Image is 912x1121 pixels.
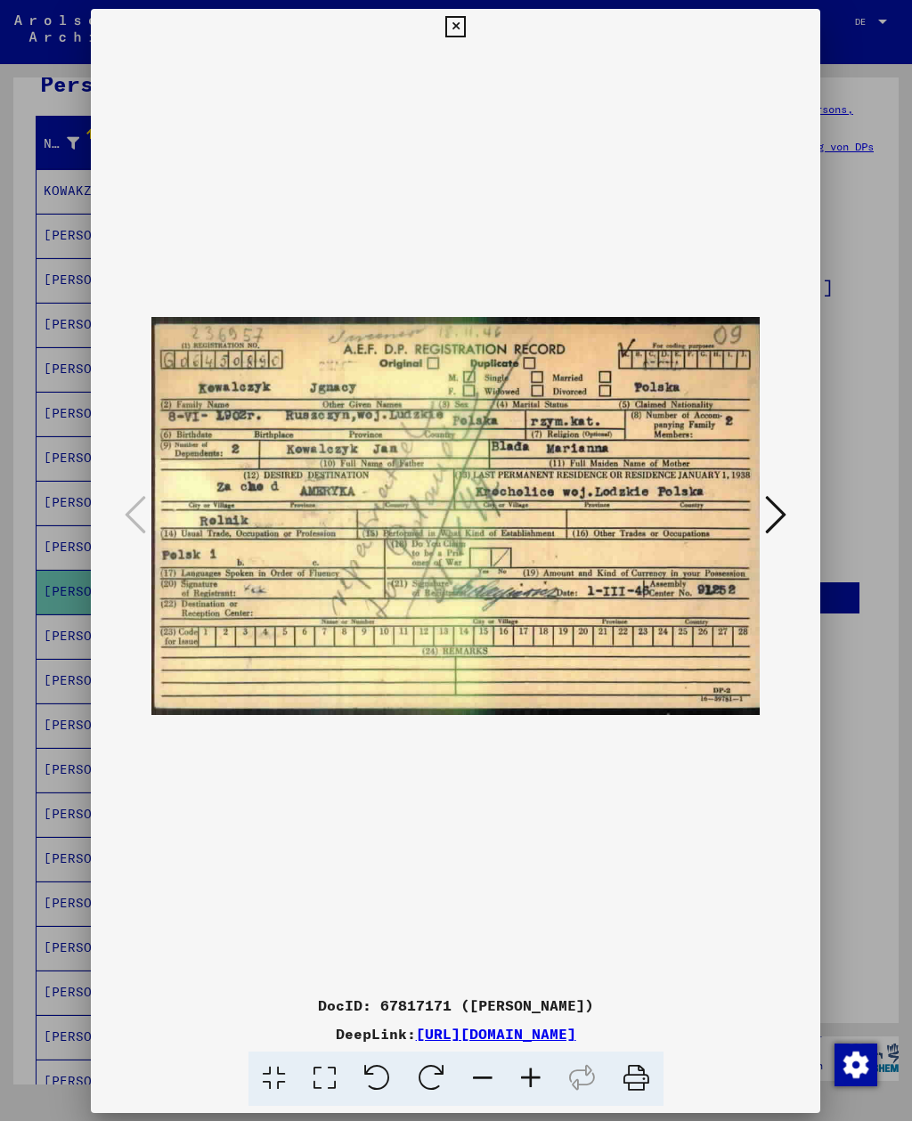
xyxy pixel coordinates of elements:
div: DeepLink: [91,1023,820,1044]
div: Zustimmung ändern [834,1043,876,1085]
img: 001.jpg [151,45,760,987]
a: [URL][DOMAIN_NAME] [416,1025,576,1043]
img: Zustimmung ändern [835,1044,877,1086]
div: DocID: 67817171 ([PERSON_NAME]) [91,995,820,1016]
